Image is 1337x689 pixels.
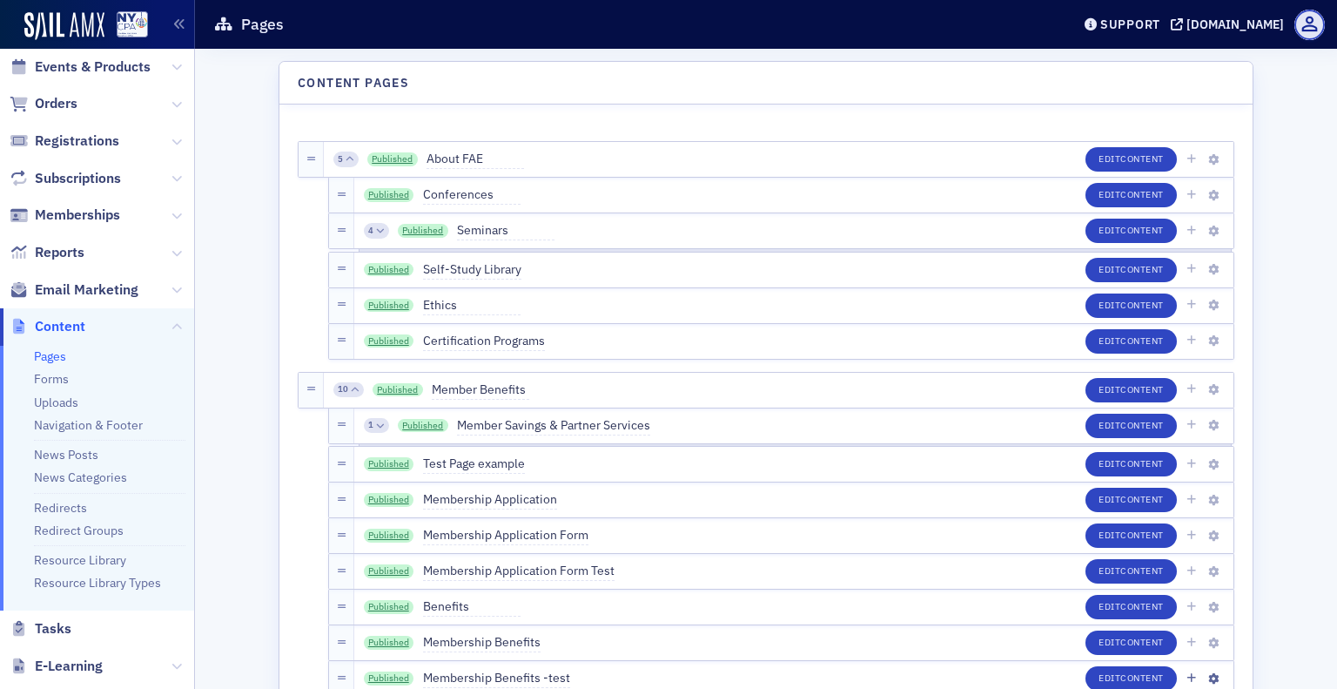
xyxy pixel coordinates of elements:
a: Published [398,419,448,433]
button: EditContent [1085,524,1177,548]
span: Memberships [35,206,120,225]
a: Redirects [34,500,87,516]
a: Published [364,299,414,313]
span: 1 [368,419,373,431]
a: Resource Library [34,552,126,568]
button: EditContent [1085,219,1177,243]
a: Pages [34,348,66,364]
span: Tasks [35,619,71,638]
a: Published [398,224,448,238]
a: Subscriptions [10,169,121,188]
button: EditContent [1085,329,1177,354]
a: Forms [34,371,69,387]
div: [DOMAIN_NAME] [1186,17,1284,32]
span: Profile [1294,10,1325,40]
a: Navigation & Footer [34,417,143,433]
span: Content [1120,600,1164,612]
a: Memberships [10,206,120,225]
h4: Content Pages [298,74,409,92]
span: Orders [35,94,77,113]
span: Content [1120,188,1164,200]
span: Content [1120,529,1164,541]
span: Content [1120,564,1164,577]
span: Self-Study Library [423,260,521,280]
a: Registrations [10,132,119,151]
button: EditContent [1085,595,1177,619]
button: EditContent [1085,414,1177,438]
span: Membership Application Form [423,526,588,545]
span: 10 [338,383,348,395]
span: Events & Products [35,57,151,77]
button: EditContent [1085,378,1177,402]
span: Content [1120,636,1164,648]
span: Content [1120,419,1164,431]
span: Membership Benefits -test [423,669,570,688]
span: Ethics [423,296,521,315]
a: Published [364,334,414,348]
a: Content [10,317,85,336]
span: Member Savings & Partner Services [457,416,650,436]
button: EditContent [1085,631,1177,655]
a: Email Marketing [10,280,138,300]
button: EditContent [1085,452,1177,476]
span: Certification Programs [423,332,545,351]
span: Content [1120,383,1164,395]
span: 4 [368,225,373,237]
a: Published [364,672,414,686]
span: Subscriptions [35,169,121,188]
span: Test Page example [423,455,525,474]
span: About FAE [427,150,524,169]
span: Content [1120,299,1164,311]
img: SailAMX [117,11,148,38]
span: Membership Application Form Test [423,562,615,581]
a: Uploads [34,395,78,410]
a: Published [364,636,414,650]
span: Content [1120,457,1164,469]
a: Published [364,529,414,543]
a: Published [364,263,414,277]
span: Member Benefits [432,381,529,400]
span: Content [35,317,85,336]
div: Support [1100,17,1160,32]
span: Content [1120,152,1164,165]
a: Events & Products [10,57,151,77]
a: Published [364,600,414,614]
button: EditContent [1085,294,1177,318]
a: Tasks [10,619,71,638]
button: EditContent [1085,258,1177,282]
img: SailAMX [24,12,104,40]
a: Published [364,564,414,578]
a: Published [364,188,414,202]
a: News Posts [34,447,98,463]
span: Registrations [35,132,119,151]
button: EditContent [1085,559,1177,584]
span: Content [1120,224,1164,236]
a: Orders [10,94,77,113]
button: EditContent [1085,147,1177,172]
a: E-Learning [10,657,103,676]
button: EditContent [1085,183,1177,207]
span: Membership Application [423,490,557,510]
a: Published [373,383,423,397]
a: News Categories [34,469,127,485]
span: Content [1120,493,1164,505]
span: Seminars [457,221,554,240]
a: Resource Library Types [34,575,161,591]
button: [DOMAIN_NAME] [1171,18,1290,30]
span: E-Learning [35,657,103,676]
span: Email Marketing [35,280,138,300]
span: Conferences [423,186,521,205]
a: Reports [10,243,84,262]
a: Published [367,152,418,166]
span: 5 [338,153,343,165]
a: Published [364,457,414,471]
a: View Homepage [104,11,148,41]
span: Content [1120,263,1164,275]
h1: Pages [241,14,284,35]
a: Redirect Groups [34,523,124,538]
span: Membership Benefits [423,633,541,652]
span: Content [1120,334,1164,347]
span: Benefits [423,598,521,617]
span: Reports [35,243,84,262]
